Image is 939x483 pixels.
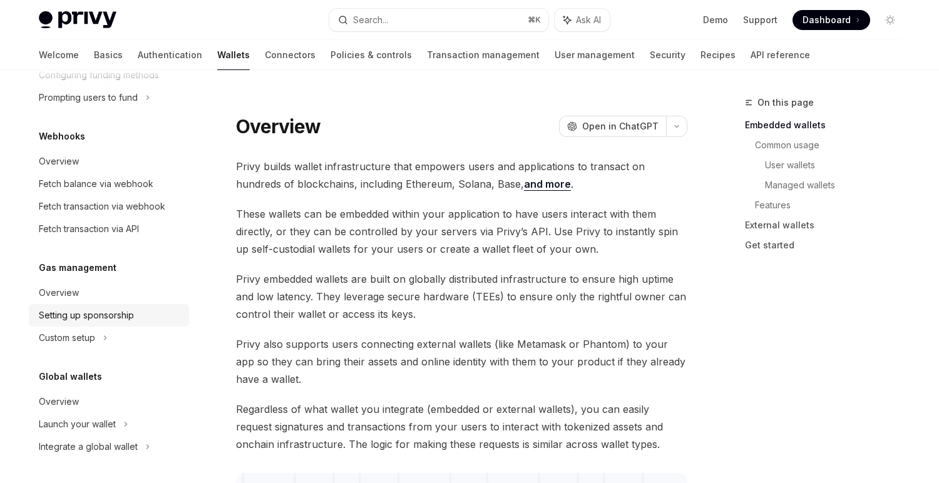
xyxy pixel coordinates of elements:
span: Ask AI [576,14,601,26]
a: Recipes [700,40,736,70]
a: Managed wallets [765,175,910,195]
a: Features [755,195,910,215]
a: Setting up sponsorship [29,304,189,327]
a: Wallets [217,40,250,70]
span: These wallets can be embedded within your application to have users interact with them directly, ... [236,205,687,258]
a: Get started [745,235,910,255]
span: Privy also supports users connecting external wallets (like Metamask or Phantom) to your app so t... [236,335,687,388]
a: Welcome [39,40,79,70]
span: ⌘ K [528,15,541,25]
a: User wallets [765,155,910,175]
a: Connectors [265,40,316,70]
a: Fetch transaction via API [29,218,189,240]
button: Ask AI [555,9,610,31]
span: On this page [757,95,814,110]
img: light logo [39,11,116,29]
a: Security [650,40,685,70]
div: Fetch transaction via API [39,221,139,236]
span: Privy builds wallet infrastructure that empowers users and applications to transact on hundreds o... [236,158,687,193]
a: Authentication [138,40,202,70]
a: External wallets [745,215,910,235]
div: Fetch transaction via webhook [39,199,165,214]
div: Custom setup [39,330,95,345]
a: Overview [29,390,189,413]
button: Search...⌘K [329,9,548,31]
div: Fetch balance via webhook [39,176,153,191]
span: Privy embedded wallets are built on globally distributed infrastructure to ensure high uptime and... [236,270,687,323]
a: Dashboard [793,10,870,30]
a: Demo [703,14,728,26]
a: Policies & controls [331,40,412,70]
span: Dashboard [803,14,851,26]
a: Transaction management [427,40,540,70]
a: API reference [751,40,810,70]
button: Open in ChatGPT [559,116,666,137]
a: Common usage [755,135,910,155]
span: Open in ChatGPT [582,120,659,133]
a: Overview [29,282,189,304]
a: User management [555,40,635,70]
a: Fetch balance via webhook [29,173,189,195]
a: Basics [94,40,123,70]
a: and more [524,178,571,191]
h5: Gas management [39,260,116,275]
a: Overview [29,150,189,173]
div: Overview [39,285,79,300]
div: Overview [39,154,79,169]
h1: Overview [236,115,321,138]
div: Integrate a global wallet [39,439,138,454]
h5: Global wallets [39,369,102,384]
div: Overview [39,394,79,409]
div: Launch your wallet [39,417,116,432]
div: Setting up sponsorship [39,308,134,323]
div: Prompting users to fund [39,90,138,105]
a: Support [743,14,777,26]
span: Regardless of what wallet you integrate (embedded or external wallets), you can easily request si... [236,400,687,453]
a: Fetch transaction via webhook [29,195,189,218]
div: Search... [353,13,388,28]
button: Toggle dark mode [880,10,900,30]
h5: Webhooks [39,129,85,144]
a: Embedded wallets [745,115,910,135]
